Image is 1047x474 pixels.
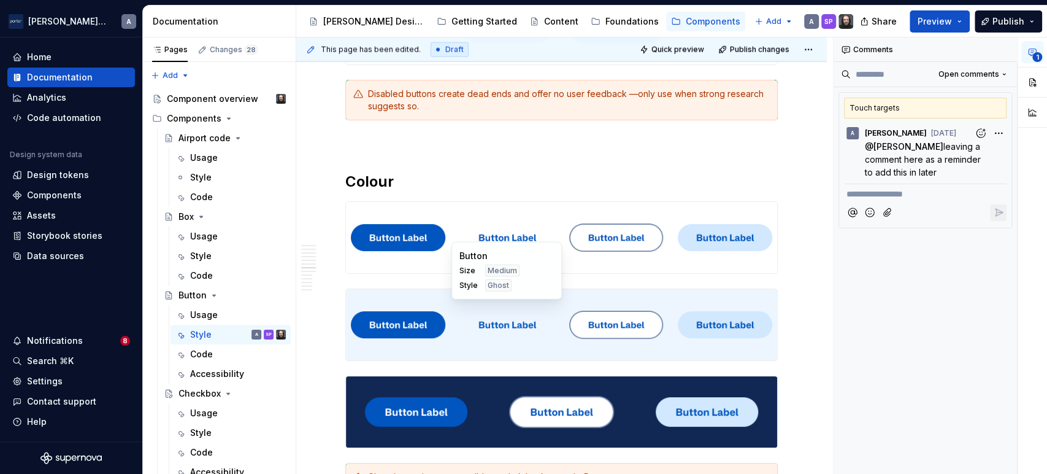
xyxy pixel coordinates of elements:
button: More [990,125,1007,141]
div: Pages [152,45,188,55]
a: Usage [171,227,291,246]
div: A [809,17,814,26]
span: 8 [120,336,130,346]
div: A [851,128,854,138]
div: Code automation [27,112,101,124]
a: Components [7,185,135,205]
a: Accessibility [748,12,826,31]
span: Quick preview [651,45,704,55]
span: Size [459,266,478,276]
button: Quick preview [636,41,710,58]
span: Medium [488,266,517,276]
a: Button [159,286,291,305]
a: StyleASPTeunis Vorsteveld [171,325,291,344]
div: Search ⌘K [27,355,74,367]
div: [PERSON_NAME] Design [323,15,424,28]
a: Components [666,12,745,31]
div: Components [147,109,291,128]
button: Preview [910,10,970,33]
a: Analytics [7,88,135,107]
img: Teunis Vorsteveld [838,14,853,29]
div: Assets [27,209,56,222]
span: 28 [245,45,258,55]
a: Design tokens [7,165,135,185]
a: Style [171,246,291,266]
div: Notifications [27,335,83,347]
img: f0306bc8-3074-41fb-b11c-7d2e8671d5eb.png [9,14,23,29]
div: Storybook stories [27,230,102,242]
span: Draft [445,45,464,55]
a: Usage [171,148,291,168]
div: Documentation [153,15,291,28]
a: Documentation [7,68,135,87]
div: Composer editor [844,184,1007,201]
div: Getting Started [451,15,517,28]
a: [PERSON_NAME] Design [304,12,429,31]
div: Settings [27,375,63,387]
div: Help [27,416,47,428]
div: Code [190,270,213,282]
div: Usage [190,407,218,419]
button: Publish changes [715,41,795,58]
img: Teunis Vorsteveld [276,330,286,340]
div: Documentation [27,71,93,84]
a: Getting Started [432,12,522,31]
a: Home [7,47,135,67]
a: Style [171,168,291,187]
div: Checkbox [178,387,221,400]
div: Components [686,15,740,28]
div: Code [190,191,213,203]
span: This page has been edited. [321,45,421,55]
span: Publish changes [730,45,789,55]
div: Button [178,289,207,301]
a: Code [171,266,291,286]
div: Foundations [605,15,659,28]
a: Foundations [586,12,664,31]
button: Contact support [7,392,135,411]
a: Usage [171,403,291,423]
button: Mention someone [844,204,861,221]
button: Add [751,13,797,30]
a: Code automation [7,108,135,128]
div: Page tree [304,9,748,34]
button: Notifications8 [7,331,135,351]
div: Disabled buttons create dead ends and offer no user feedback —only use when strong research sugge... [368,88,770,112]
div: Style [190,250,212,262]
div: Accessibility [190,368,244,380]
img: Teunis Vorsteveld [276,94,286,104]
span: Add [163,71,178,80]
a: Style [171,423,291,443]
div: Component overview [167,93,258,105]
a: Data sources [7,246,135,266]
button: Add reaction [972,125,989,141]
div: Components [167,112,221,125]
a: Box [159,207,291,227]
a: Checkbox [159,384,291,403]
button: Publish [975,10,1042,33]
button: Add emoji [862,204,878,221]
h2: Colour [345,172,778,192]
a: Code [171,344,291,364]
button: Help [7,412,135,432]
span: @ [865,141,943,152]
div: [PERSON_NAME] Airlines [28,15,107,28]
a: Code [171,187,291,207]
span: [PERSON_NAME] [865,128,927,138]
div: Home [27,51,52,63]
span: [PERSON_NAME] [873,141,943,152]
div: Style [190,171,212,184]
button: Share [854,10,905,33]
span: leaving a comment here as a reminder to add this in later [865,141,983,177]
div: Content [544,15,578,28]
button: [PERSON_NAME] AirlinesA [2,8,140,34]
div: A [255,328,258,341]
span: Publish [992,15,1024,28]
div: A [126,17,131,26]
button: Open comments [933,66,1012,83]
div: Code [190,446,213,459]
svg: Supernova Logo [40,452,102,464]
span: Preview [918,15,952,28]
a: Content [524,12,583,31]
div: Changes [210,45,258,55]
